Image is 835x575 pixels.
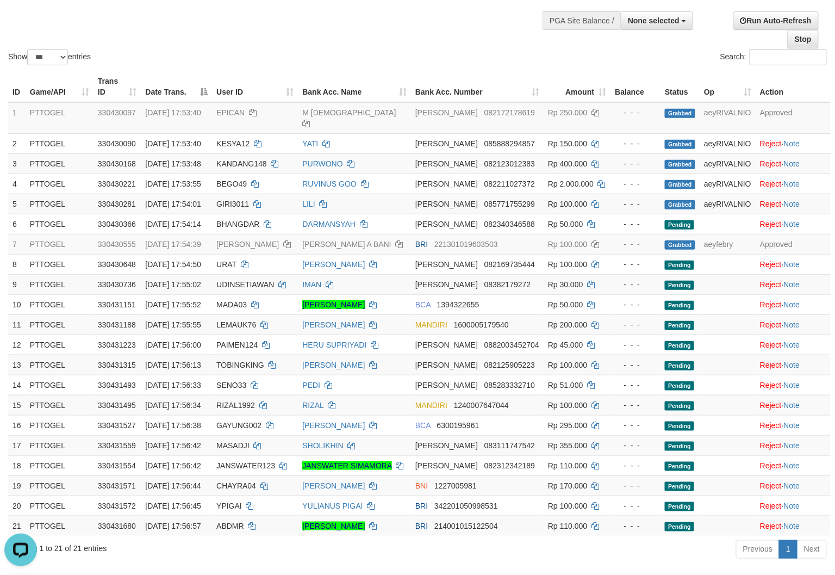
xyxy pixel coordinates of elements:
[621,11,693,30] button: None selected
[615,400,656,411] div: - - -
[141,71,212,102] th: Date Trans.: activate to sort column descending
[216,240,279,249] span: [PERSON_NAME]
[784,401,800,410] a: Note
[216,260,236,269] span: URAT
[760,522,782,530] a: Reject
[216,441,250,450] span: MASADJI
[784,361,800,369] a: Note
[302,481,365,490] a: [PERSON_NAME]
[302,522,365,530] a: [PERSON_NAME]
[26,133,94,153] td: PTTOGEL
[756,335,831,355] td: ·
[760,260,782,269] a: Reject
[98,180,136,188] span: 330430221
[784,139,800,148] a: Note
[415,421,431,430] span: BCA
[145,240,201,249] span: [DATE] 17:54:39
[216,421,261,430] span: GAYUNG002
[615,259,656,270] div: - - -
[145,108,201,117] span: [DATE] 17:53:40
[665,109,695,118] span: Grabbed
[756,314,831,335] td: ·
[8,335,26,355] td: 12
[760,381,782,389] a: Reject
[98,108,136,117] span: 330430097
[145,461,201,470] span: [DATE] 17:56:42
[98,381,136,389] span: 330431493
[665,261,694,270] span: Pending
[98,300,136,309] span: 330431151
[665,482,694,491] span: Pending
[98,461,136,470] span: 330431554
[145,139,201,148] span: [DATE] 17:53:40
[454,320,509,329] span: Copy 1600005179540 to clipboard
[26,294,94,314] td: PTTOGEL
[216,401,255,410] span: RIZAL1992
[98,441,136,450] span: 330431559
[98,421,136,430] span: 330431527
[415,240,428,249] span: BRI
[415,200,478,208] span: [PERSON_NAME]
[434,240,498,249] span: Copy 221301019603503 to clipboard
[415,381,478,389] span: [PERSON_NAME]
[615,360,656,370] div: - - -
[26,335,94,355] td: PTTOGEL
[98,280,136,289] span: 330430736
[302,300,365,309] a: [PERSON_NAME]
[437,300,479,309] span: Copy 1394322655 to clipboard
[8,71,26,102] th: ID
[145,341,201,349] span: [DATE] 17:56:00
[94,71,141,102] th: Trans ID: activate to sort column ascending
[760,481,782,490] a: Reject
[216,139,250,148] span: KESYA12
[145,381,201,389] span: [DATE] 17:56:33
[484,108,535,117] span: Copy 082172178619 to clipboard
[760,461,782,470] a: Reject
[216,341,258,349] span: PAIMEN124
[760,401,782,410] a: Reject
[760,200,782,208] a: Reject
[145,220,201,228] span: [DATE] 17:54:14
[615,138,656,149] div: - - -
[548,139,587,148] span: Rp 150.000
[145,481,201,490] span: [DATE] 17:56:44
[548,381,583,389] span: Rp 51.000
[8,435,26,455] td: 17
[302,361,365,369] a: [PERSON_NAME]
[484,461,535,470] span: Copy 082312342189 to clipboard
[700,174,756,194] td: aeyRIVALNIO
[437,421,479,430] span: Copy 6300195961 to clipboard
[8,455,26,475] td: 18
[544,71,610,102] th: Amount: activate to sort column ascending
[784,461,800,470] a: Note
[8,254,26,274] td: 8
[415,361,478,369] span: [PERSON_NAME]
[756,475,831,496] td: ·
[26,214,94,234] td: PTTOGEL
[26,254,94,274] td: PTTOGEL
[302,220,356,228] a: DARMANSYAH
[756,355,831,375] td: ·
[760,441,782,450] a: Reject
[756,455,831,475] td: ·
[98,200,136,208] span: 330430281
[145,421,201,430] span: [DATE] 17:56:38
[26,475,94,496] td: PTTOGEL
[98,159,136,168] span: 330430168
[98,139,136,148] span: 330430090
[302,421,365,430] a: [PERSON_NAME]
[98,320,136,329] span: 330431188
[615,480,656,491] div: - - -
[615,319,656,330] div: - - -
[760,159,782,168] a: Reject
[756,153,831,174] td: ·
[98,260,136,269] span: 330430648
[415,441,478,450] span: [PERSON_NAME]
[484,381,535,389] span: Copy 085283332710 to clipboard
[98,361,136,369] span: 330431315
[756,71,831,102] th: Action
[779,540,797,559] a: 1
[700,102,756,134] td: aeyRIVALNIO
[548,180,594,188] span: Rp 2.000.000
[784,441,800,450] a: Note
